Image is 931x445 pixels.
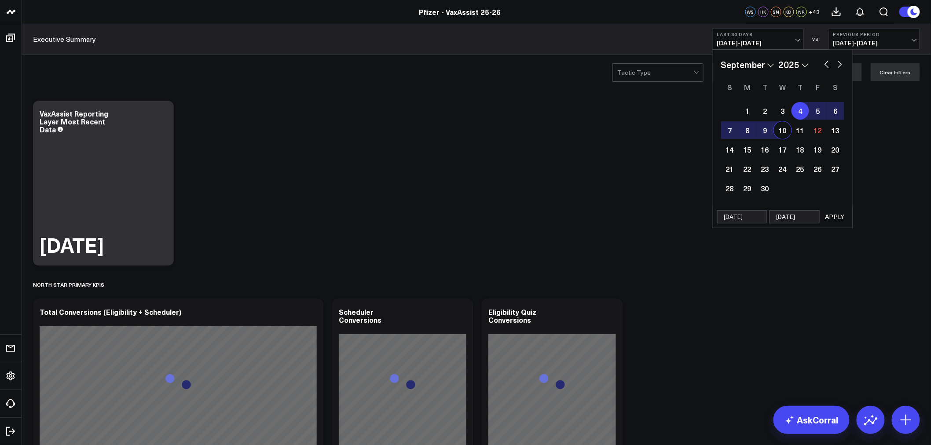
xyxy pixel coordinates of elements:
div: VaxAssist Reporting Layer Most Recent Data [40,109,108,134]
div: HK [758,7,769,17]
a: AskCorral [773,406,850,434]
span: [DATE] - [DATE] [717,40,799,47]
span: + 43 [809,9,820,15]
div: Thursday [792,80,809,94]
b: Previous Period [833,32,915,37]
a: Executive Summary [33,34,96,44]
div: [DATE] [40,235,104,255]
button: Last 30 Days[DATE]-[DATE] [712,29,804,50]
button: +43 [809,7,820,17]
input: mm/dd/yy [717,210,767,223]
div: North Star Primary KPIs [33,274,104,295]
a: Pfizer - VaxAssist 25-26 [419,7,501,17]
div: SN [771,7,781,17]
button: APPLY [822,210,848,223]
div: Scheduler Conversions [339,307,381,325]
span: [DATE] - [DATE] [833,40,915,47]
div: Monday [739,80,756,94]
div: NR [796,7,807,17]
div: Friday [809,80,827,94]
div: VS [808,36,824,42]
button: Previous Period[DATE]-[DATE] [828,29,920,50]
div: Total Conversions (Eligibility + Scheduler) [40,307,181,317]
div: Saturday [827,80,844,94]
button: Clear Filters [871,63,920,81]
div: Eligibility Quiz Conversions [488,307,536,325]
div: Sunday [721,80,739,94]
div: WS [745,7,756,17]
b: Last 30 Days [717,32,799,37]
div: Tuesday [756,80,774,94]
div: Wednesday [774,80,792,94]
input: mm/dd/yy [770,210,820,223]
div: KD [784,7,794,17]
